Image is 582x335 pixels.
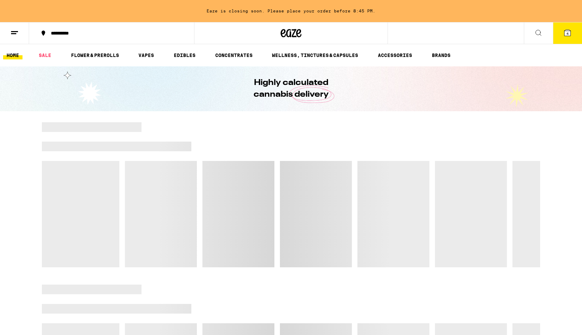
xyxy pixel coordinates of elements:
[234,77,348,100] h1: Highly calculated cannabis delivery
[170,51,199,59] a: EDIBLES
[374,51,416,59] a: ACCESSORIES
[67,51,122,59] a: FLOWER & PREROLLS
[3,51,22,59] a: HOME
[553,22,582,44] button: 4
[212,51,256,59] a: CONCENTRATES
[135,51,157,59] a: VAPES
[35,51,55,59] a: SALE
[566,31,569,36] span: 4
[428,51,454,59] a: BRANDS
[269,51,362,59] a: WELLNESS, TINCTURES & CAPSULES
